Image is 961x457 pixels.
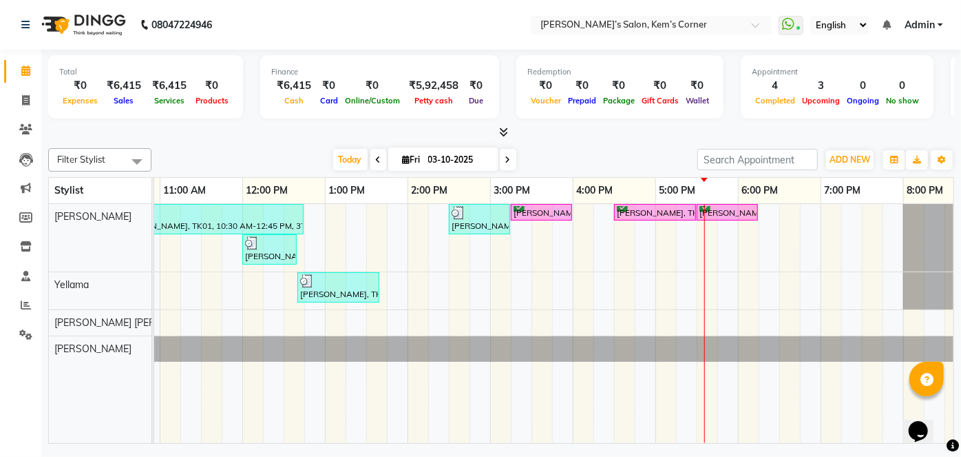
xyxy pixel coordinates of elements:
[151,6,212,44] b: 08047224946
[903,402,947,443] iframe: chat widget
[411,96,456,105] span: Petty cash
[271,78,317,94] div: ₹6,415
[281,96,307,105] span: Cash
[843,96,883,105] span: Ongoing
[59,78,101,94] div: ₹0
[527,96,564,105] span: Voucher
[752,78,799,94] div: 4
[333,149,368,170] span: Today
[799,96,843,105] span: Upcoming
[408,181,452,201] a: 2:00 PM
[111,96,138,105] span: Sales
[752,66,922,78] div: Appointment
[638,78,682,94] div: ₹0
[830,154,870,165] span: ADD NEW
[341,96,403,105] span: Online/Custom
[59,96,101,105] span: Expenses
[160,181,210,201] a: 11:00 AM
[299,274,378,301] div: [PERSON_NAME], TK02, 12:40 PM-01:40 PM, Hairwash - Waist Length
[54,343,131,355] span: [PERSON_NAME]
[698,206,757,219] div: [PERSON_NAME], TK07, 05:30 PM-06:15 PM, [DEMOGRAPHIC_DATA] hair cut with ([PERSON_NAME])
[799,78,843,94] div: 3
[54,278,89,291] span: Yellama
[638,96,682,105] span: Gift Cards
[271,66,488,78] div: Finance
[564,78,600,94] div: ₹0
[600,78,638,94] div: ₹0
[905,18,935,32] span: Admin
[739,181,782,201] a: 6:00 PM
[147,78,192,94] div: ₹6,415
[450,206,509,232] div: [PERSON_NAME], TK06, 02:30 PM-03:15 PM, [DEMOGRAPHIC_DATA] hair cut with ([PERSON_NAME])
[752,96,799,105] span: Completed
[192,78,232,94] div: ₹0
[120,206,302,232] div: [PERSON_NAME], TK01, 10:30 AM-12:45 PM, 3TENX TREATMENT SPSA,[DEMOGRAPHIC_DATA] hair cut with ([P...
[615,206,695,219] div: [PERSON_NAME], TK05, 04:30 PM-05:30 PM, Hairwash with blowdry - Waist Length
[564,96,600,105] span: Prepaid
[59,66,232,78] div: Total
[54,184,83,196] span: Stylist
[527,78,564,94] div: ₹0
[54,210,131,223] span: [PERSON_NAME]
[821,181,865,201] a: 7:00 PM
[883,78,922,94] div: 0
[317,78,341,94] div: ₹0
[403,78,464,94] div: ₹5,92,458
[57,154,105,165] span: Filter Stylist
[464,78,488,94] div: ₹0
[243,181,292,201] a: 12:00 PM
[326,181,369,201] a: 1:00 PM
[151,96,188,105] span: Services
[512,206,571,219] div: [PERSON_NAME], TK04, 03:15 PM-04:00 PM, [DEMOGRAPHIC_DATA] hair cut with ([PERSON_NAME])
[600,96,638,105] span: Package
[54,316,211,329] span: [PERSON_NAME] [PERSON_NAME]
[843,78,883,94] div: 0
[527,66,712,78] div: Redemption
[682,96,712,105] span: Wallet
[192,96,232,105] span: Products
[682,78,712,94] div: ₹0
[101,78,147,94] div: ₹6,415
[656,181,699,201] a: 5:00 PM
[341,78,403,94] div: ₹0
[697,149,818,170] input: Search Appointment
[573,181,617,201] a: 4:00 PM
[465,96,487,105] span: Due
[424,150,493,170] input: 2025-10-03
[399,154,424,165] span: Fri
[904,181,947,201] a: 8:00 PM
[244,236,295,263] div: [PERSON_NAME], TK02, 12:00 PM-12:40 PM, Haircut - [DEMOGRAPHIC_DATA] Hair Cut ([PERSON_NAME])
[883,96,922,105] span: No show
[35,6,129,44] img: logo
[317,96,341,105] span: Card
[826,150,874,170] button: ADD NEW
[491,181,534,201] a: 3:00 PM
